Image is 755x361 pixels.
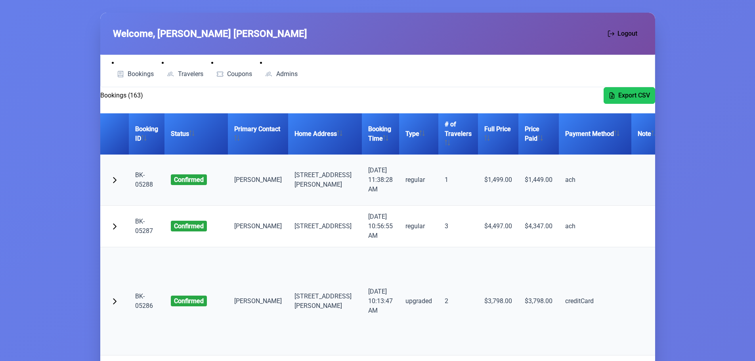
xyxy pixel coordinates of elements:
[211,68,257,80] a: Coupons
[112,58,159,80] li: Bookings
[478,247,518,355] td: $3,798.00
[559,206,631,247] td: ach
[631,113,673,155] th: Note
[618,91,650,100] span: Export CSV
[478,113,518,155] th: Full Price
[135,292,153,309] a: BK-05286
[178,71,203,77] span: Travelers
[162,58,208,80] li: Travelers
[399,113,438,155] th: Type
[164,113,228,155] th: Status
[227,71,252,77] span: Coupons
[438,247,478,355] td: 2
[438,206,478,247] td: 3
[362,206,399,247] td: [DATE] 10:56:55 AM
[518,155,559,206] td: $1,449.00
[171,174,207,185] span: confirmed
[162,68,208,80] a: Travelers
[260,58,302,80] li: Admins
[129,113,164,155] th: Booking ID
[228,155,288,206] td: [PERSON_NAME]
[228,206,288,247] td: [PERSON_NAME]
[399,155,438,206] td: regular
[128,71,154,77] span: Bookings
[288,247,362,355] td: [STREET_ADDRESS] [PERSON_NAME]
[518,247,559,355] td: $3,798.00
[518,206,559,247] td: $4,347.00
[438,155,478,206] td: 1
[288,206,362,247] td: [STREET_ADDRESS]
[288,113,362,155] th: Home Address
[604,87,655,104] button: Export CSV
[113,27,307,41] span: Welcome, [PERSON_NAME] [PERSON_NAME]
[617,29,637,38] span: Logout
[399,247,438,355] td: upgraded
[518,113,559,155] th: Price Paid
[228,113,288,155] th: Primary Contact
[399,206,438,247] td: regular
[276,71,298,77] span: Admins
[211,58,257,80] li: Coupons
[362,247,399,355] td: [DATE] 10:13:47 AM
[100,91,143,100] h2: Bookings (163)
[603,25,642,42] button: Logout
[288,155,362,206] td: [STREET_ADDRESS][PERSON_NAME]
[228,247,288,355] td: [PERSON_NAME]
[171,221,207,231] span: confirmed
[362,155,399,206] td: [DATE] 11:38:28 AM
[559,155,631,206] td: ach
[171,296,207,306] span: confirmed
[362,113,399,155] th: Booking Time
[260,68,302,80] a: Admins
[559,113,631,155] th: Payment Method
[438,113,478,155] th: # of Travelers
[135,171,153,188] a: BK-05288
[559,247,631,355] td: creditCard
[478,155,518,206] td: $1,499.00
[478,206,518,247] td: $4,497.00
[135,218,153,235] a: BK-05287
[112,68,159,80] a: Bookings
